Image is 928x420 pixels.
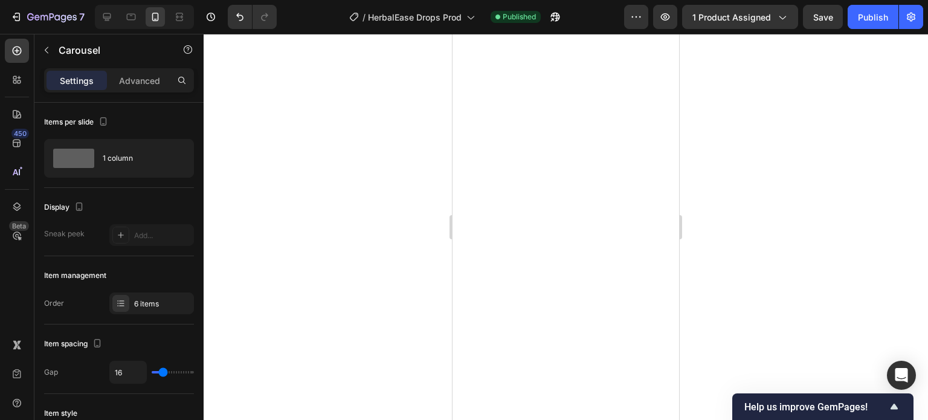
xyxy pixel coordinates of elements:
p: 7 [79,10,85,24]
span: 1 product assigned [692,11,771,24]
div: Items per slide [44,114,111,131]
p: Carousel [59,43,161,57]
iframe: To enrich screen reader interactions, please activate Accessibility in Grammarly extension settings [453,34,679,420]
div: Display [44,199,86,216]
div: Item style [44,408,77,419]
div: 450 [11,129,29,138]
span: / [362,11,366,24]
button: 7 [5,5,90,29]
button: Save [803,5,843,29]
div: Gap [44,367,58,378]
span: Help us improve GemPages! [744,401,887,413]
div: Publish [858,11,888,24]
span: HerbalEase Drops Prod [368,11,462,24]
div: 6 items [134,299,191,309]
span: Save [813,12,833,22]
div: Undo/Redo [228,5,277,29]
button: 1 product assigned [682,5,798,29]
input: Auto [110,361,146,383]
div: 1 column [103,144,176,172]
div: Item spacing [44,336,105,352]
p: Settings [60,74,94,87]
button: Show survey - Help us improve GemPages! [744,399,901,414]
span: Published [503,11,536,22]
button: Publish [848,5,898,29]
div: Open Intercom Messenger [887,361,916,390]
div: Beta [9,221,29,231]
div: Sneak peek [44,228,85,239]
div: Item management [44,270,106,281]
p: Advanced [119,74,160,87]
div: Order [44,298,64,309]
